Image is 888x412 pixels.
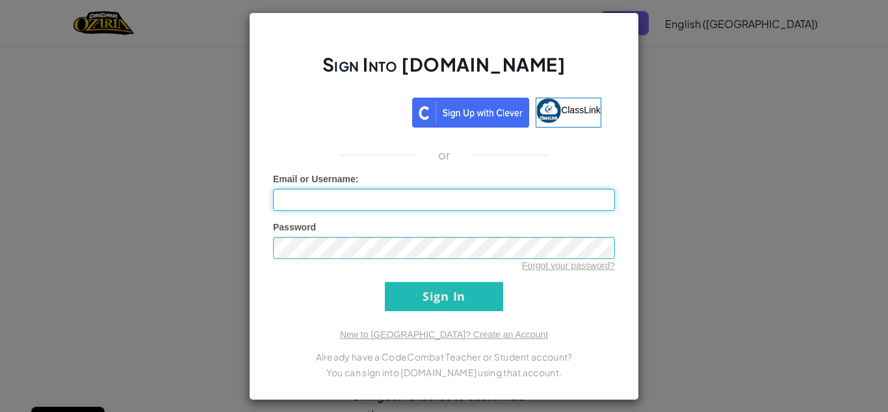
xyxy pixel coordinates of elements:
p: You can sign into [DOMAIN_NAME] using that account. [273,364,615,380]
img: clever_sso_button@2x.png [412,98,529,128]
img: classlink-logo-small.png [536,98,561,123]
label: : [273,172,359,185]
p: Already have a CodeCombat Teacher or Student account? [273,349,615,364]
iframe: Sign in with Google Button [280,96,412,125]
input: Sign In [385,282,503,311]
a: Forgot your password? [522,260,615,271]
span: ClassLink [561,104,601,115]
p: or [438,147,451,163]
a: New to [GEOGRAPHIC_DATA]? Create an Account [340,329,548,340]
span: Password [273,222,316,232]
h2: Sign Into [DOMAIN_NAME] [273,52,615,90]
span: Email or Username [273,174,356,184]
